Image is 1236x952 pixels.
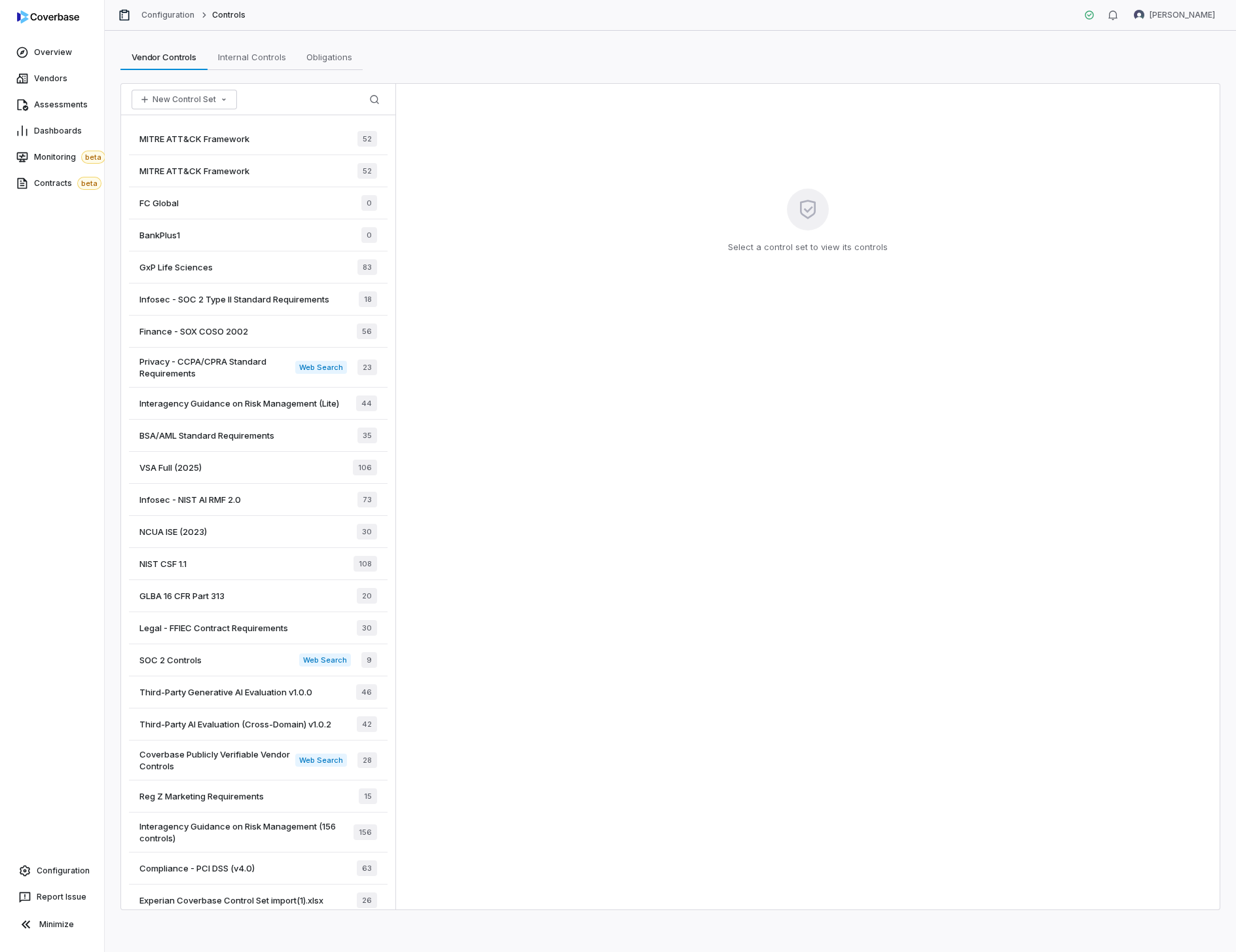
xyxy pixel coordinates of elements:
span: Monitoring [34,151,105,164]
span: GLBA 16 CFR Part 313 [139,590,225,602]
span: Overview [34,47,72,58]
span: 56 [357,323,377,339]
span: Finance - SOX COSO 2002 [139,325,248,337]
a: Contractsbeta [3,172,101,195]
span: 63 [357,860,377,876]
span: Contracts [34,177,101,190]
span: 18 [359,291,377,307]
a: Assessments [3,93,101,117]
span: Web Search [295,754,347,767]
span: Interagency Guidance on Risk Management (Lite) [139,397,339,409]
span: 30 [357,620,377,636]
a: BankPlus10 [129,219,388,251]
span: 30 [357,524,377,540]
a: Monitoringbeta [3,145,101,169]
span: Infosec - NIST AI RMF 2.0 [139,494,241,505]
span: 23 [357,359,377,375]
span: Third-Party Generative AI Evaluation v1.0.0 [139,686,312,698]
span: Coverbase Publicly Verifiable Vendor Controls [139,748,295,772]
span: Web Search [295,361,347,374]
span: Web Search [299,653,351,667]
a: Experian Coverbase Control Set import(1).xlsx26 [129,885,388,917]
span: 73 [357,492,377,507]
a: Infosec - NIST AI RMF 2.073 [129,484,388,516]
span: MITRE ATT&CK Framework [139,133,249,145]
span: 35 [357,428,377,443]
a: Infosec - SOC 2 Type II Standard Requirements18 [129,284,388,316]
span: Configuration [37,866,90,876]
span: [PERSON_NAME] [1150,10,1215,20]
a: Third-Party Generative AI Evaluation v1.0.046 [129,676,388,708]
a: Vendors [3,67,101,90]
span: NCUA ISE (2023) [139,526,207,538]
span: 106 [353,460,377,475]
span: 28 [357,752,377,768]
a: NIST CSF 1.1108 [129,548,388,580]
a: GxP Life Sciences83 [129,251,388,284]
a: Configuration [5,859,99,883]
a: SOC 2 ControlsWeb Search9 [129,644,388,676]
span: Dashboards [34,126,82,136]
span: Obligations [301,48,357,65]
span: MITRE ATT&CK Framework [139,165,249,177]
span: FC Global [139,197,179,209]
span: 83 [357,259,377,275]
a: Overview [3,41,101,64]
span: SOC 2 Controls [139,654,202,666]
span: BSA/AML Standard Requirements [139,430,274,441]
span: 156 [354,824,377,840]
img: logo-D7KZi-bG.svg [17,10,79,24]
a: Reg Z Marketing Requirements15 [129,780,388,813]
span: Assessments [34,100,88,110]
a: NCUA ISE (2023)30 [129,516,388,548]
span: 44 [356,395,377,411]
span: Vendors [34,73,67,84]
a: GLBA 16 CFR Part 31320 [129,580,388,612]
a: Legal - FFIEC Contract Requirements30 [129,612,388,644]
span: beta [81,151,105,164]
a: Compliance - PCI DSS (v4.0)63 [129,852,388,885]
span: Interagency Guidance on Risk Management (156 controls) [139,820,354,844]
span: Legal - FFIEC Contract Requirements [139,622,288,634]
a: MITRE ATT&CK Framework52 [129,123,388,155]
span: 52 [357,131,377,147]
span: Controls [212,10,245,20]
button: Report Issue [5,885,99,909]
a: Third-Party AI Evaluation (Cross-Domain) v1.0.242 [129,708,388,741]
a: Interagency Guidance on Risk Management (Lite)44 [129,388,388,420]
span: VSA Full (2025) [139,462,202,473]
a: Dashboards [3,119,101,143]
span: Minimize [39,919,74,930]
a: Interagency Guidance on Risk Management (156 controls)156 [129,813,388,852]
span: Report Issue [37,892,86,902]
span: 9 [361,652,377,668]
a: Finance - SOX COSO 200256 [129,316,388,348]
a: BSA/AML Standard Requirements35 [129,420,388,452]
span: Reg Z Marketing Requirements [139,790,264,802]
span: Compliance - PCI DSS (v4.0) [139,862,255,874]
span: GxP Life Sciences [139,261,213,273]
button: Minimize [5,911,99,938]
span: 0 [361,195,377,211]
span: beta [77,177,101,190]
span: Privacy - CCPA/CPRA Standard Requirements [139,356,295,379]
span: 20 [357,588,377,604]
span: NIST CSF 1.1 [139,558,187,570]
span: 108 [354,556,377,572]
span: 46 [356,684,377,700]
a: Privacy - CCPA/CPRA Standard RequirementsWeb Search23 [129,348,388,388]
a: MITRE ATT&CK Framework52 [129,155,388,187]
button: New Control Set [132,90,237,109]
span: 42 [357,716,377,732]
img: Amanda Pettenati avatar [1134,10,1144,20]
span: 15 [359,788,377,804]
a: FC Global0 [129,187,388,219]
span: 26 [357,892,377,908]
span: Infosec - SOC 2 Type II Standard Requirements [139,293,329,305]
a: Configuration [141,10,195,20]
p: Select a control set to view its controls [728,241,888,254]
span: Experian Coverbase Control Set import(1).xlsx [139,894,323,906]
span: Third-Party AI Evaluation (Cross-Domain) v1.0.2 [139,718,331,730]
a: Coverbase Publicly Verifiable Vendor ControlsWeb Search28 [129,741,388,780]
span: 0 [361,227,377,243]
